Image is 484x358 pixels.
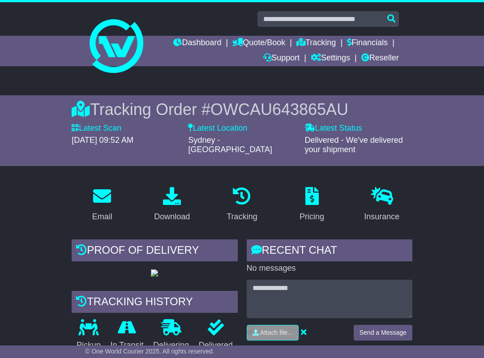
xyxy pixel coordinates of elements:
[364,211,399,223] div: Insurance
[358,184,405,226] a: Insurance
[347,36,388,51] a: Financials
[72,100,412,119] div: Tracking Order #
[148,184,196,226] a: Download
[72,291,237,315] div: Tracking history
[92,211,112,223] div: Email
[227,211,257,223] div: Tracking
[210,100,348,119] span: OWCAU643865AU
[188,136,272,154] span: Sydney - [GEOGRAPHIC_DATA]
[296,36,336,51] a: Tracking
[86,184,118,226] a: Email
[72,136,133,145] span: [DATE] 09:52 AM
[85,348,214,355] span: © One World Courier 2025. All rights reserved.
[151,269,158,277] img: GetPodImage
[354,325,412,341] button: Send a Message
[305,124,362,133] label: Latest Status
[72,341,106,350] p: Pickup
[72,239,237,264] div: Proof of Delivery
[106,341,149,350] p: In Transit
[148,341,194,350] p: Delivering
[294,184,330,226] a: Pricing
[361,51,399,66] a: Reseller
[300,211,324,223] div: Pricing
[311,51,350,66] a: Settings
[72,124,121,133] label: Latest Scan
[247,264,412,273] p: No messages
[232,36,285,51] a: Quote/Book
[194,341,238,350] p: Delivered
[221,184,263,226] a: Tracking
[263,51,300,66] a: Support
[247,239,412,264] div: RECENT CHAT
[154,211,190,223] div: Download
[188,124,247,133] label: Latest Location
[173,36,221,51] a: Dashboard
[305,136,403,154] span: Delivered - We've delivered your shipment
